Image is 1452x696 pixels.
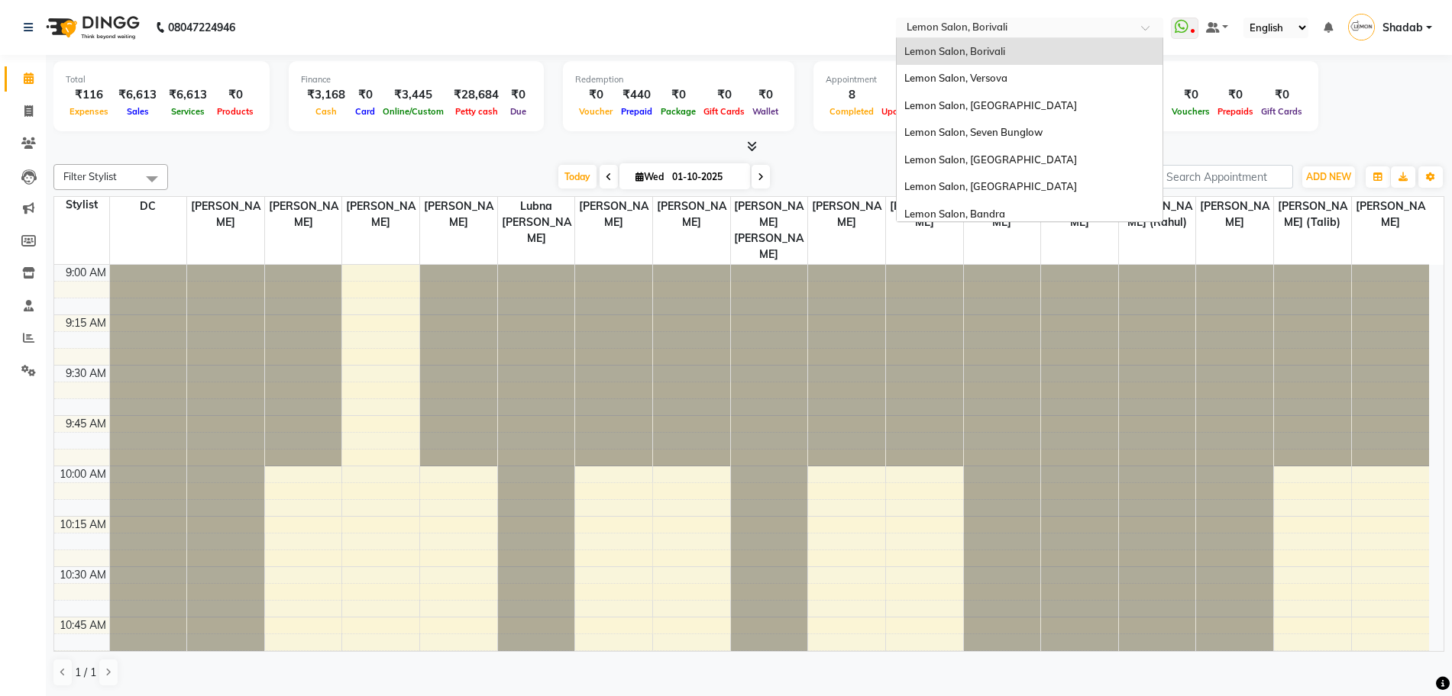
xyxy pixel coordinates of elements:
[168,6,235,49] b: 08047224946
[351,86,379,104] div: ₹0
[351,106,379,117] span: Card
[63,170,117,182] span: Filter Stylist
[448,86,505,104] div: ₹28,684
[420,197,497,232] span: [PERSON_NAME]
[904,153,1077,166] span: Lemon Salon, [GEOGRAPHIC_DATA]
[826,86,878,104] div: 8
[904,126,1043,138] span: Lemon Salon, Seven Bunglow
[506,106,530,117] span: Due
[886,197,963,232] span: [PERSON_NAME]
[632,171,668,182] span: Wed
[904,180,1077,192] span: Lemon Salon, [GEOGRAPHIC_DATA]
[808,197,885,232] span: [PERSON_NAME]
[1302,166,1355,188] button: ADD NEW
[668,166,744,188] input: 2025-10-01
[1257,86,1306,104] div: ₹0
[700,86,749,104] div: ₹0
[301,73,532,86] div: Finance
[904,45,1005,57] span: Lemon Salon, Borivali
[575,73,782,86] div: Redemption
[1348,14,1375,40] img: Shadab
[731,197,808,264] span: [PERSON_NAME] [PERSON_NAME]
[57,567,109,583] div: 10:30 AM
[1159,165,1293,188] input: Search Appointment
[1214,106,1257,117] span: Prepaids
[896,37,1163,222] ng-dropdown-panel: Options list
[379,86,448,104] div: ₹3,445
[63,265,109,281] div: 9:00 AM
[749,86,782,104] div: ₹0
[265,197,342,232] span: [PERSON_NAME]
[1382,20,1423,36] span: Shadab
[878,106,927,117] span: Upcoming
[342,197,419,232] span: [PERSON_NAME]
[213,86,257,104] div: ₹0
[826,73,1015,86] div: Appointment
[657,86,700,104] div: ₹0
[57,466,109,482] div: 10:00 AM
[616,86,657,104] div: ₹440
[1168,86,1214,104] div: ₹0
[558,165,597,188] span: Today
[301,86,351,104] div: ₹3,168
[66,86,112,104] div: ₹116
[575,106,616,117] span: Voucher
[653,197,730,232] span: [PERSON_NAME]
[54,197,109,213] div: Stylist
[110,197,187,216] span: DC
[63,315,109,331] div: 9:15 AM
[1257,106,1306,117] span: Gift Cards
[657,106,700,117] span: Package
[57,617,109,633] div: 10:45 AM
[66,106,112,117] span: Expenses
[1214,86,1257,104] div: ₹0
[63,416,109,432] div: 9:45 AM
[39,6,144,49] img: logo
[312,106,341,117] span: Cash
[498,197,575,248] span: Lubna [PERSON_NAME]
[617,106,656,117] span: Prepaid
[1352,197,1429,232] span: [PERSON_NAME]
[575,86,616,104] div: ₹0
[167,106,209,117] span: Services
[1306,171,1351,182] span: ADD NEW
[904,208,1005,220] span: Lemon Salon, Bandra
[63,366,109,382] div: 9:30 AM
[66,73,257,86] div: Total
[826,106,878,117] span: Completed
[878,86,927,104] div: 0
[1196,197,1273,232] span: [PERSON_NAME]
[904,99,1077,111] span: Lemon Salon, [GEOGRAPHIC_DATA]
[75,665,96,681] span: 1 / 1
[163,86,213,104] div: ₹6,613
[379,106,448,117] span: Online/Custom
[575,197,652,232] span: [PERSON_NAME]
[904,72,1007,84] span: Lemon Salon, Versova
[123,106,153,117] span: Sales
[57,517,109,533] div: 10:15 AM
[213,106,257,117] span: Products
[1059,73,1306,86] div: Other sales
[112,86,163,104] div: ₹6,613
[1168,106,1214,117] span: Vouchers
[749,106,782,117] span: Wallet
[1274,197,1351,232] span: [PERSON_NAME] (Talib)
[505,86,532,104] div: ₹0
[451,106,502,117] span: Petty cash
[700,106,749,117] span: Gift Cards
[187,197,264,232] span: [PERSON_NAME]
